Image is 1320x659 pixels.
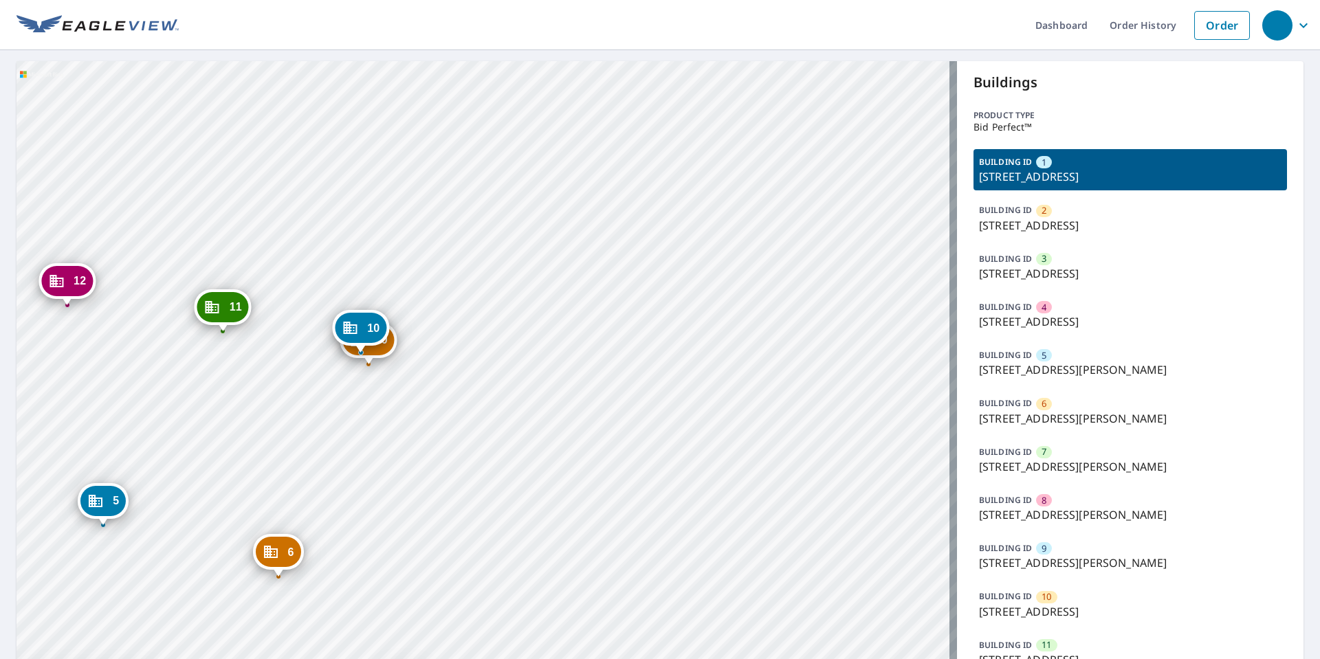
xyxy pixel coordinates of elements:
a: Order [1194,11,1250,40]
span: 9 [1042,542,1046,555]
p: [STREET_ADDRESS][PERSON_NAME] [979,555,1281,571]
span: 10 [1042,590,1051,603]
span: 2 [1042,204,1046,217]
p: [STREET_ADDRESS] [979,603,1281,620]
img: EV Logo [16,15,179,36]
p: BUILDING ID [979,253,1032,265]
p: BUILDING ID [979,542,1032,554]
p: BUILDING ID [979,204,1032,216]
p: [STREET_ADDRESS] [979,313,1281,330]
span: 6 [1042,397,1046,410]
span: 6 [288,547,294,557]
p: [STREET_ADDRESS][PERSON_NAME] [979,458,1281,475]
p: [STREET_ADDRESS][PERSON_NAME] [979,361,1281,378]
p: Product type [973,109,1287,122]
div: Dropped pin, building 6, Commercial property, 207 Ridgeline Dr Telluride, CO 81435 [253,534,304,577]
div: Dropped pin, building 10, Commercial property, 125 Tristant Dr Telluride, CO 81435 [332,310,389,353]
span: 7 [1042,445,1046,458]
p: Bid Perfect™ [973,122,1287,133]
p: [STREET_ADDRESS] [979,217,1281,234]
span: 8 [1042,494,1046,507]
div: Dropped pin, building 5, Commercial property, 203 Ridgeline Dr Telluride, CO 81435 [78,483,129,526]
span: 12 [74,276,86,286]
div: Dropped pin, building 10, Commercial property, 125 Tristant Dr Telluride, CO 81435 [340,322,397,365]
p: [STREET_ADDRESS][PERSON_NAME] [979,506,1281,523]
p: BUILDING ID [979,494,1032,506]
p: [STREET_ADDRESS][PERSON_NAME] [979,410,1281,427]
span: 4 [1042,301,1046,314]
span: 11 [1042,638,1051,651]
span: 5 [113,495,119,506]
p: BUILDING ID [979,446,1032,458]
p: [STREET_ADDRESS] [979,168,1281,185]
p: Buildings [973,72,1287,93]
p: [STREET_ADDRESS] [979,265,1281,282]
div: Dropped pin, building 12, Commercial property, 115 Tristant Dr Telluride, CO 81435 [38,263,96,306]
div: Dropped pin, building 11, Commercial property, 121 Tristant Dr Telluride, CO 81435 [195,289,252,332]
span: 11 [230,302,242,312]
p: BUILDING ID [979,156,1032,168]
p: BUILDING ID [979,349,1032,361]
span: 10 [367,323,379,333]
p: BUILDING ID [979,639,1032,651]
p: BUILDING ID [979,397,1032,409]
span: 3 [1042,252,1046,265]
span: 5 [1042,349,1046,362]
p: BUILDING ID [979,301,1032,313]
span: 1 [1042,156,1046,169]
p: BUILDING ID [979,590,1032,602]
